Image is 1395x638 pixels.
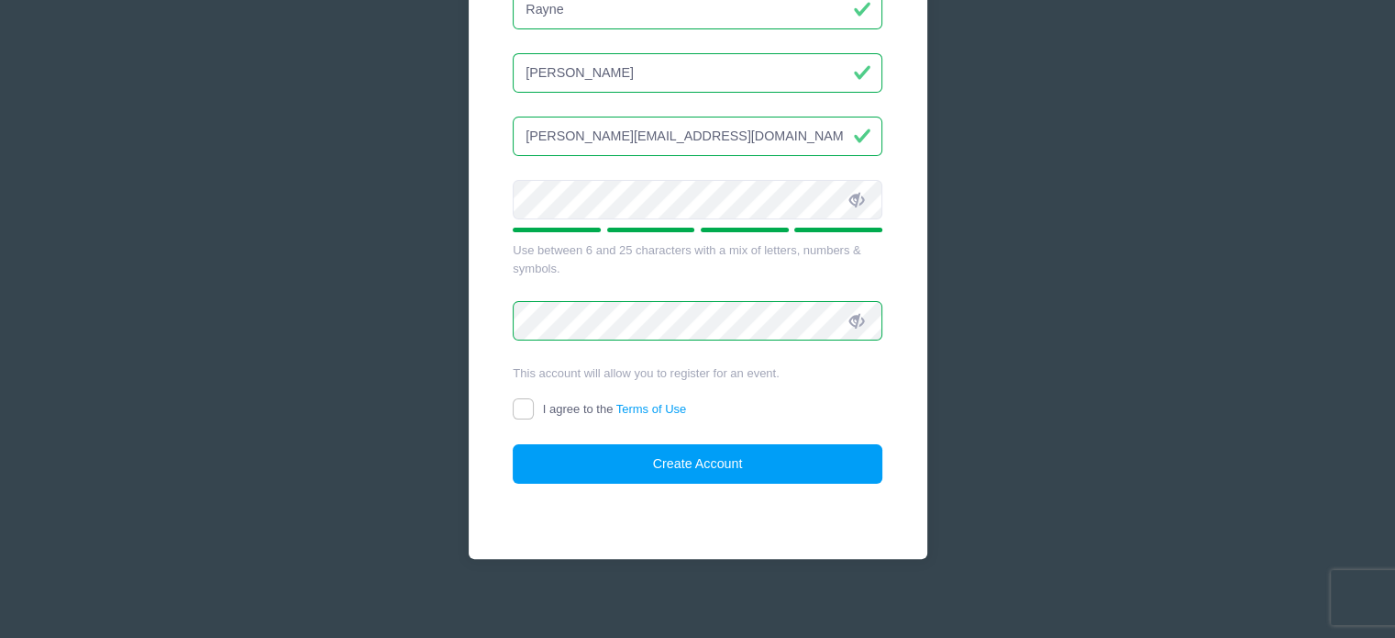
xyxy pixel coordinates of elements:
[513,364,882,383] div: This account will allow you to register for an event.
[513,53,882,93] input: Last Name
[513,444,882,484] button: Create Account
[513,241,882,277] div: Use between 6 and 25 characters with a mix of letters, numbers & symbols.
[513,117,882,156] input: Email
[513,398,534,420] input: I agree to theTerms of Use
[543,402,686,416] span: I agree to the
[616,402,687,416] a: Terms of Use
